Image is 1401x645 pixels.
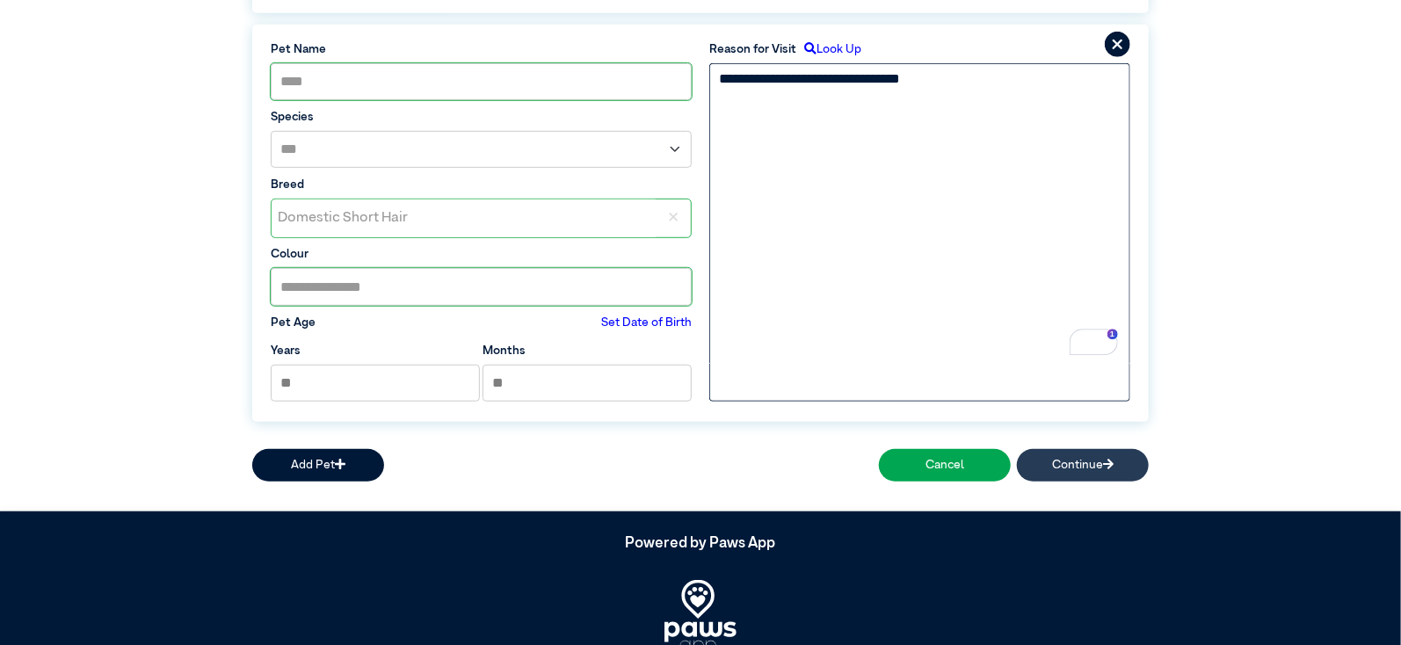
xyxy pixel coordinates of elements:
[879,449,1011,482] button: Cancel
[796,40,861,58] label: Look Up
[252,449,384,482] button: Add Pet
[709,40,796,58] label: Reason for Visit
[271,40,692,58] label: Pet Name
[656,199,691,237] div: ✕
[601,314,692,331] label: Set Date of Birth
[483,342,526,359] label: Months
[1017,449,1149,482] button: Continue
[271,342,301,359] label: Years
[271,108,692,126] label: Species
[271,245,692,263] label: Colour
[272,199,656,237] div: Domestic Short Hair
[271,176,692,193] label: Breed
[252,535,1149,553] h5: Powered by Paws App
[271,314,316,331] label: Pet Age
[709,63,1130,365] textarea: To enrich screen reader interactions, please activate Accessibility in Grammarly extension settings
